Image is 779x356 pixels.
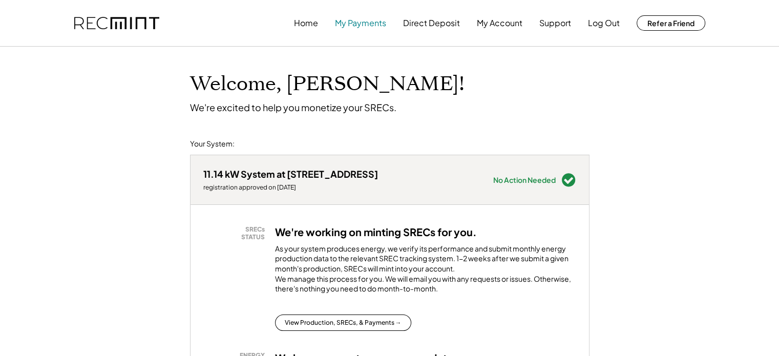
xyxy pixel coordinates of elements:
[190,101,396,113] div: We're excited to help you monetize your SRECs.
[294,13,318,33] button: Home
[637,15,705,31] button: Refer a Friend
[539,13,571,33] button: Support
[74,17,159,30] img: recmint-logotype%403x.png
[335,13,386,33] button: My Payments
[203,168,378,180] div: 11.14 kW System at [STREET_ADDRESS]
[403,13,460,33] button: Direct Deposit
[203,183,378,192] div: registration approved on [DATE]
[477,13,522,33] button: My Account
[275,315,411,331] button: View Production, SRECs, & Payments →
[275,225,477,239] h3: We're working on minting SRECs for you.
[208,225,265,241] div: SRECs STATUS
[190,139,235,149] div: Your System:
[190,72,465,96] h1: Welcome, [PERSON_NAME]!
[493,176,556,183] div: No Action Needed
[275,244,576,299] div: As your system produces energy, we verify its performance and submit monthly energy production da...
[588,13,620,33] button: Log Out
